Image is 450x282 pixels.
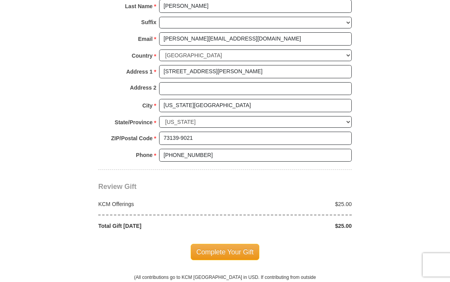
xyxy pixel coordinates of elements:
[141,17,156,28] strong: Suffix
[225,222,356,230] div: $25.00
[98,183,136,190] span: Review Gift
[136,150,153,160] strong: Phone
[142,100,152,111] strong: City
[191,244,260,260] span: Complete Your Gift
[115,117,152,128] strong: State/Province
[111,133,153,144] strong: ZIP/Postal Code
[132,50,153,61] strong: Country
[94,222,225,230] div: Total Gift [DATE]
[138,33,152,44] strong: Email
[126,66,153,77] strong: Address 1
[225,200,356,208] div: $25.00
[125,1,153,12] strong: Last Name
[130,82,156,93] strong: Address 2
[94,200,225,208] div: KCM Offerings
